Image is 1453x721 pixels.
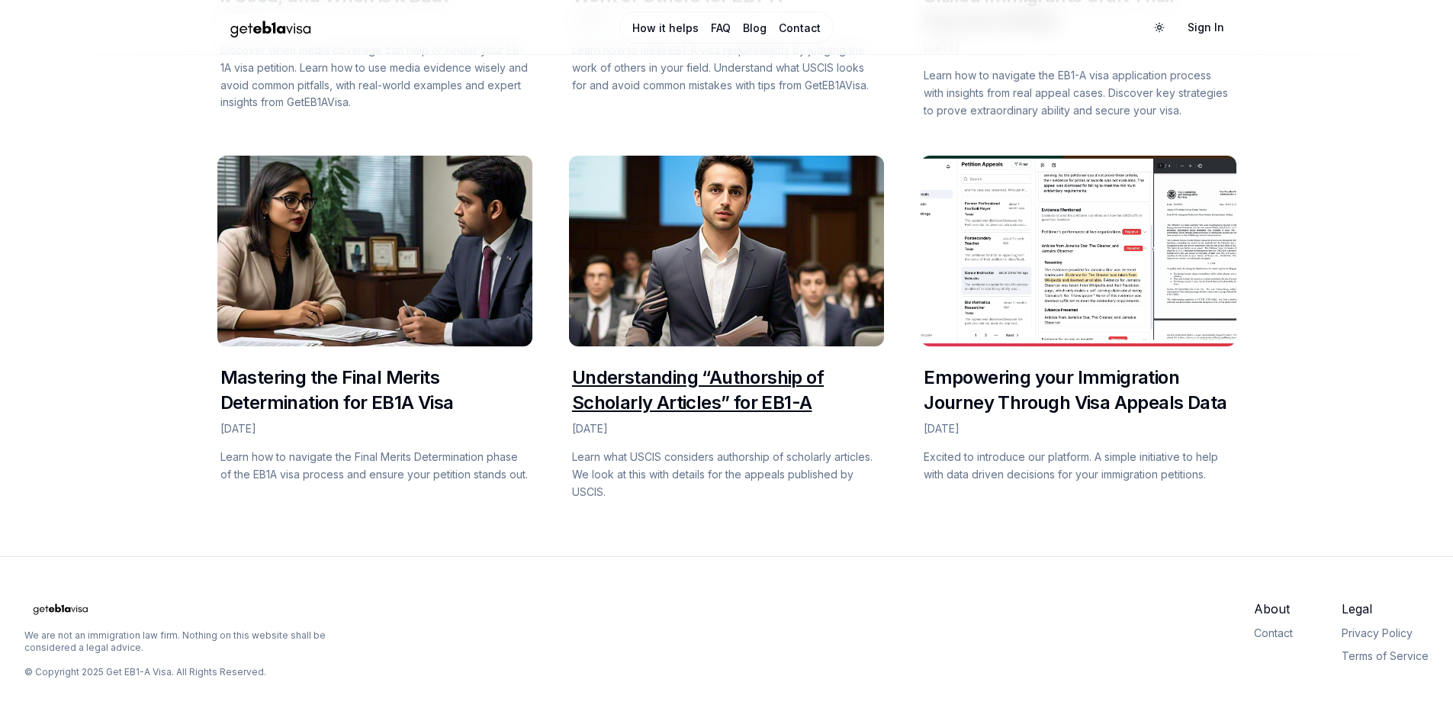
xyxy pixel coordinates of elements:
[924,366,1226,414] a: Empowering your Immigration Journey Through Visa Appeals Data
[24,600,97,618] img: geteb1avisa logo
[1342,600,1429,618] span: Legal
[217,14,324,41] img: geteb1avisa logo
[1254,600,1293,618] span: About
[572,449,881,501] p: Learn what USCIS considers authorship of scholarly articles. We look at this with details for the...
[572,422,608,435] time: [DATE]
[1342,626,1413,639] a: Privacy Policy
[711,21,731,36] a: FAQ
[569,156,884,346] img: Cover Image for Understanding “Authorship of Scholarly Articles” for EB1-A
[1342,649,1429,662] a: Terms of Service
[220,449,529,484] p: Learn how to navigate the Final Merits Determination phase of the EB1A visa process and ensure yo...
[220,42,529,111] p: Discover when media coverage can help or hinder your EB-1A visa petition. Learn how to use media ...
[632,21,699,36] a: How it helps
[572,42,881,94] p: Learn how to meet EB1-A visa requirements by judging the work of others in your field. Understand...
[619,11,834,43] nav: Main
[924,422,960,435] time: [DATE]
[217,14,557,41] a: Home Page
[1254,626,1293,639] a: Contact
[220,366,454,414] a: Mastering the Final Merits Determination for EB1A Visa
[924,67,1233,119] p: Learn how to navigate the EB1-A visa application process with insights from real appeal cases. Di...
[1175,14,1236,41] a: Sign In
[220,422,256,435] time: [DATE]
[24,600,375,618] a: Home Page
[924,449,1233,484] p: Excited to introduce our platform. A simple initiative to help with data driven decisions for you...
[217,156,532,346] img: Cover Image for Mastering the Final Merits Determination for EB1A Visa
[779,21,821,36] a: Contact
[572,366,824,414] a: Understanding “Authorship of Scholarly Articles” for EB1-A
[743,21,767,36] a: Blog
[921,156,1236,346] img: Cover Image for Empowering your Immigration Journey Through Visa Appeals Data
[24,666,266,678] p: © Copyright 2025 Get EB1-A Visa. All Rights Reserved.
[24,629,375,654] p: We are not an immigration law firm. Nothing on this website shall be considered a legal advice.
